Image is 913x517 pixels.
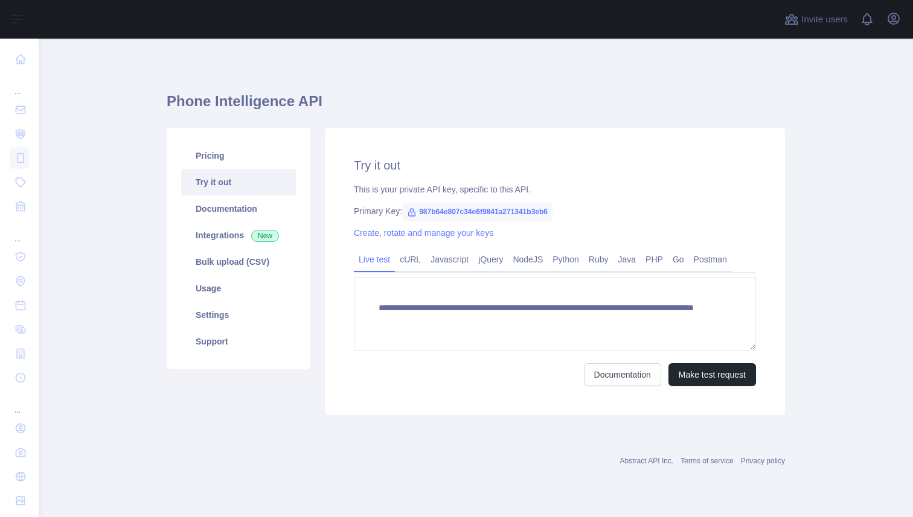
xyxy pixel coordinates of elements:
h2: Try it out [354,157,756,174]
a: Java [613,250,641,269]
a: Pricing [181,142,296,169]
div: ... [10,220,29,244]
div: ... [10,391,29,415]
a: Javascript [426,250,473,269]
a: Terms of service [681,457,733,465]
a: Ruby [584,250,613,269]
a: PHP [641,250,668,269]
a: Abstract API Inc. [620,457,674,465]
a: Go [668,250,689,269]
a: Usage [181,275,296,302]
span: Invite users [801,13,848,27]
a: NodeJS [508,250,548,269]
h1: Phone Intelligence API [167,92,785,121]
a: Integrations New [181,222,296,249]
a: Privacy policy [741,457,785,465]
span: New [251,230,279,242]
div: This is your private API key, specific to this API. [354,183,756,195]
a: Try it out [181,169,296,195]
a: cURL [395,250,426,269]
a: Python [548,250,584,269]
a: Settings [181,302,296,328]
a: Live test [354,250,395,269]
span: 987b64e807c34e6f9841a271341b3eb6 [402,203,553,221]
div: ... [10,72,29,97]
a: Documentation [584,363,661,386]
a: Postman [689,250,732,269]
a: Create, rotate and manage your keys [354,228,493,238]
a: Support [181,328,296,355]
div: Primary Key: [354,205,756,217]
a: Bulk upload (CSV) [181,249,296,275]
button: Make test request [668,363,756,386]
a: jQuery [473,250,508,269]
a: Documentation [181,195,296,222]
button: Invite users [782,10,850,29]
